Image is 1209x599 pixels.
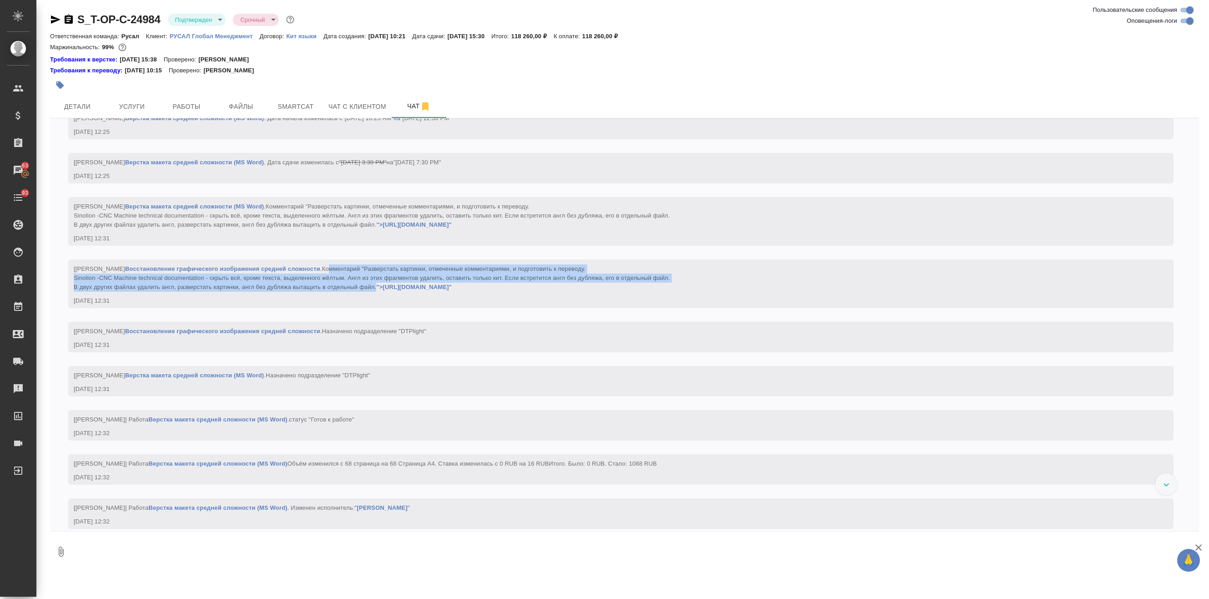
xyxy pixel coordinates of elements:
[376,284,452,290] a: ">[URL][DOMAIN_NAME]"
[77,13,161,25] a: S_T-OP-C-24984
[55,101,99,112] span: Детали
[289,416,354,423] span: статус "Готов к работе"
[448,33,492,40] p: [DATE] 15:30
[322,328,427,335] span: Назначено подразделение "DTPlight"
[339,159,387,166] span: "[DATE] 3:30 PM"
[50,33,121,40] p: Ответственная команда:
[284,14,296,25] button: Доп статусы указывают на важность/срочность заказа
[168,14,226,26] div: Подтвержден
[549,460,657,467] span: Итого. Было: 0 RUB. Стало: 1088 RUB
[1177,549,1200,572] button: 🙏
[146,33,170,40] p: Клиент:
[165,101,208,112] span: Работы
[1181,551,1196,570] span: 🙏
[74,159,441,166] span: [[PERSON_NAME] . Дата сдачи изменилась с на
[16,188,34,198] span: 93
[125,159,264,166] a: Верстка макета средней сложности (MS Word)
[74,460,657,467] span: [[PERSON_NAME]] Работа Объём изменился c 68 страница на 68 Страница А4. Ставка изменилась c 0 RUB...
[148,416,287,423] a: Верстка макета средней сложности (MS Word)
[125,66,169,75] p: [DATE] 10:15
[412,33,447,40] p: Дата сдачи:
[63,14,74,25] button: Скопировать ссылку
[74,265,670,290] span: [[PERSON_NAME] .
[125,372,264,379] a: Верстка макета средней сложности (MS Word)
[393,159,441,166] span: "[DATE] 7:30 PM"
[233,14,278,26] div: Подтвержден
[169,66,204,75] p: Проверено:
[50,66,125,75] a: Требования к переводу:
[266,372,370,379] span: Назначено подразделение "DTPlight"
[343,115,393,122] span: "[DATE] 10:23 AM"
[172,16,215,24] button: Подтвержден
[368,33,413,40] p: [DATE] 10:21
[357,504,408,511] a: [PERSON_NAME]
[74,340,1142,350] div: [DATE] 12:31
[2,159,34,182] a: 63
[328,101,386,112] span: Чат с клиентом
[203,66,261,75] p: [PERSON_NAME]
[50,66,125,75] div: Нажми, чтобы открыть папку с инструкцией
[2,186,34,209] a: 93
[420,101,431,112] svg: Отписаться
[400,115,451,122] span: "[DATE] 12:30 PM"
[286,33,323,40] p: Кит языки
[164,55,199,64] p: Проверено:
[74,203,670,228] span: [[PERSON_NAME] .
[74,517,1142,526] div: [DATE] 12:32
[554,33,582,40] p: К оплате:
[125,203,264,210] a: Верстка макета средней сложности (MS Word)
[121,33,146,40] p: Русал
[286,32,323,40] a: Кит языки
[74,296,1142,305] div: [DATE] 12:31
[170,33,260,40] p: РУСАЛ Глобал Менеджмент
[74,127,1142,137] div: [DATE] 12:25
[148,504,287,511] a: Верстка макета средней сложности (MS Word)
[582,33,625,40] p: 118 260,00 ₽
[125,115,264,122] a: Верстка макета средней сложности (MS Word)
[74,385,1142,394] div: [DATE] 12:31
[50,55,120,64] a: Требования к верстке:
[323,33,368,40] p: Дата создания:
[74,416,354,423] span: [[PERSON_NAME]] Работа .
[219,101,263,112] span: Файлы
[125,328,320,335] a: Восстановление графического изображения средней сложности
[120,55,164,64] p: [DATE] 15:38
[170,32,260,40] a: РУСАЛ Глобал Менеджмент
[148,460,287,467] a: Верстка макета средней сложности (MS Word)
[74,265,670,290] span: Комментарий "Разверстать картинки, отмеченные комментариями, и подготовить к переводу. Sinolion -...
[74,234,1142,243] div: [DATE] 12:31
[50,55,120,64] div: Нажми, чтобы открыть папку с инструкцией
[50,44,102,51] p: Маржинальность:
[74,473,1142,482] div: [DATE] 12:32
[74,504,410,511] span: [[PERSON_NAME]] Работа . Изменен исполнитель:
[198,55,256,64] p: [PERSON_NAME]
[50,75,70,95] button: Добавить тэг
[74,372,370,379] span: [[PERSON_NAME] .
[397,101,441,112] span: Чат
[74,203,670,228] span: Комментарий "Разверстать картинки, отмеченные комментариями, и подготовить к переводу. Sinolion -...
[511,33,554,40] p: 118 260,00 ₽
[1127,16,1177,25] span: Оповещения-логи
[237,16,267,24] button: Срочный
[125,265,320,272] a: Восстановление графического изображения средней сложности
[116,41,128,53] button: 1200.00 RUB;
[74,172,1142,181] div: [DATE] 12:25
[50,14,61,25] button: Скопировать ссылку для ЯМессенджера
[16,161,34,170] span: 63
[1093,5,1177,15] span: Пользовательские сообщения
[355,504,410,511] span: " "
[491,33,511,40] p: Итого:
[376,221,452,228] a: ">[URL][DOMAIN_NAME]"
[74,115,451,122] span: [[PERSON_NAME] . Дата начала изменилась с на
[274,101,317,112] span: Smartcat
[74,429,1142,438] div: [DATE] 12:32
[102,44,116,51] p: 99%
[260,33,287,40] p: Договор:
[74,328,426,335] span: [[PERSON_NAME] .
[110,101,154,112] span: Услуги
